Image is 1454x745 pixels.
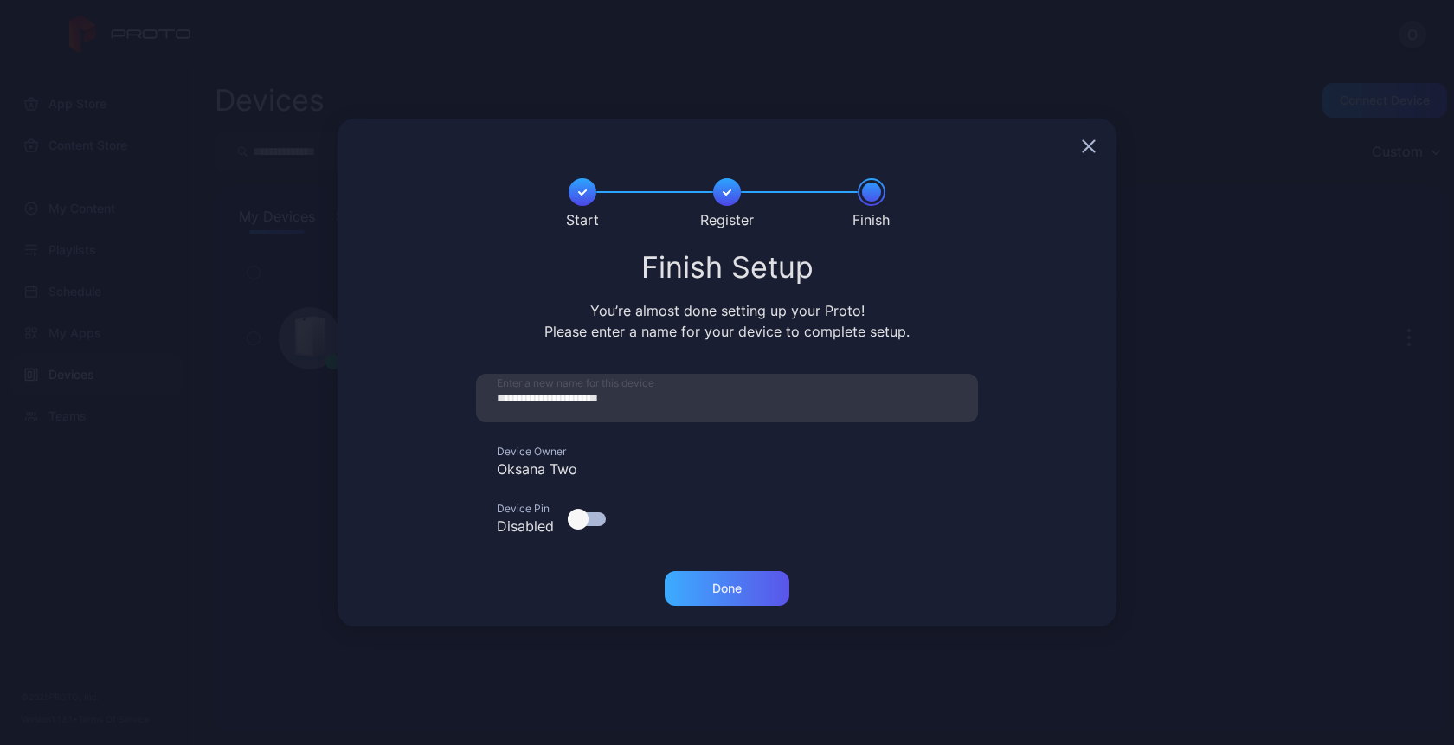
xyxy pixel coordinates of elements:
[476,445,978,459] div: Device Owner
[700,209,754,230] div: Register
[852,209,890,230] div: Finish
[522,321,933,342] div: Please enter a name for your device to complete setup.
[522,300,933,321] div: You’re almost done setting up your Proto!
[476,516,554,536] div: Disabled
[476,459,978,479] div: Oksana Two
[665,571,789,606] button: Done
[712,581,742,595] div: Done
[358,252,1096,283] div: Finish Setup
[476,374,978,422] input: Enter a new name for this device
[476,502,554,516] div: Device Pin
[566,209,599,230] div: Start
